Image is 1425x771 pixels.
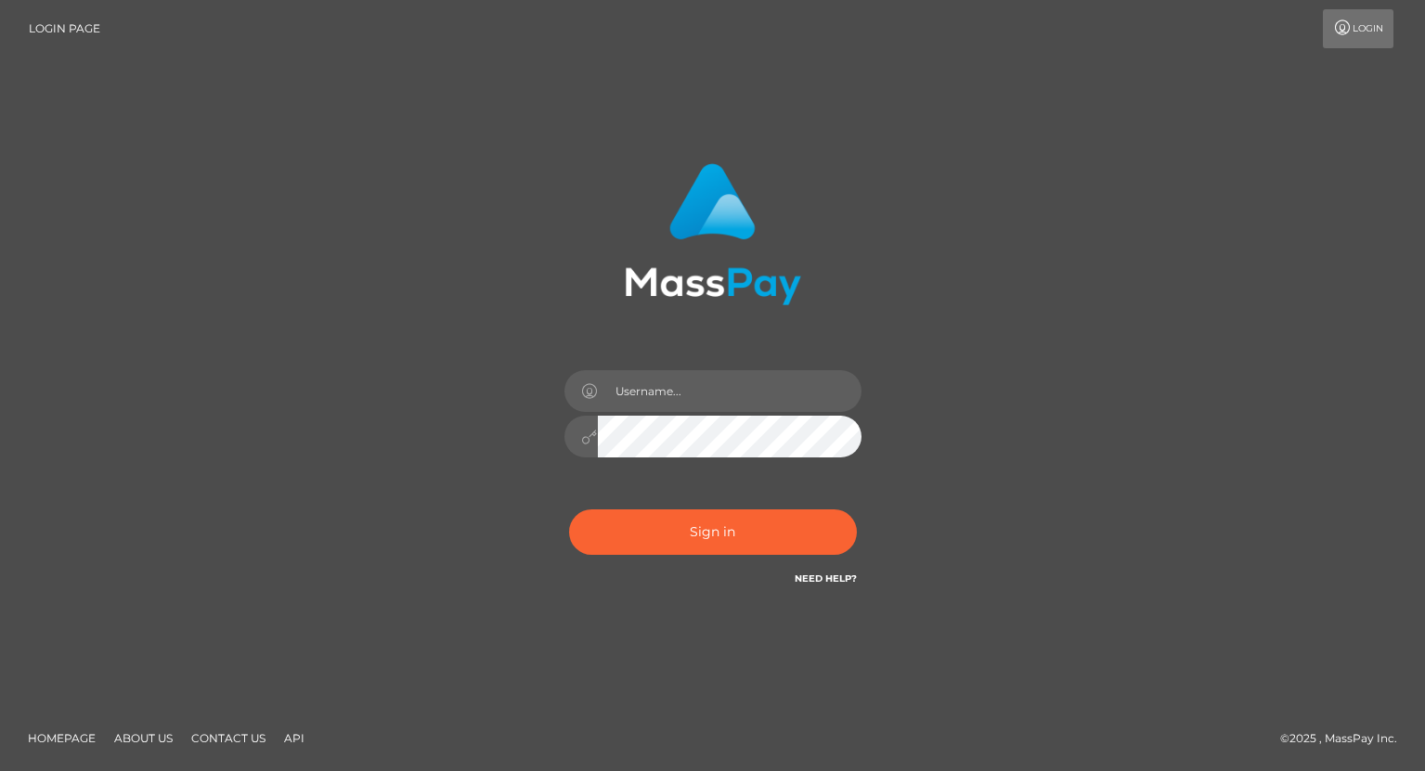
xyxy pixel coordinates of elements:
a: Login [1323,9,1393,48]
div: © 2025 , MassPay Inc. [1280,728,1411,749]
img: MassPay Login [625,163,801,305]
a: About Us [107,724,180,752]
a: Homepage [20,724,103,752]
input: Username... [598,370,861,412]
a: Need Help? [795,572,857,585]
a: Login Page [29,9,100,48]
a: API [277,724,312,752]
button: Sign in [569,509,857,555]
a: Contact Us [184,724,273,752]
